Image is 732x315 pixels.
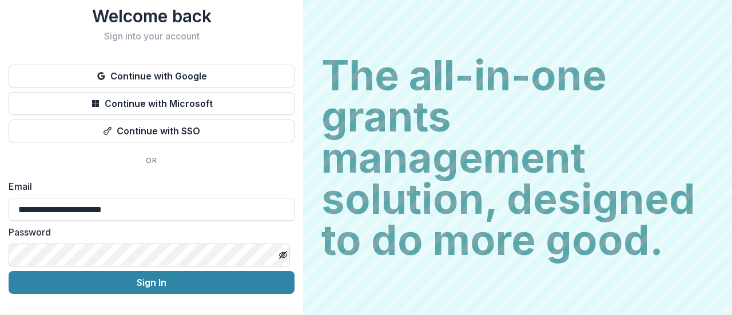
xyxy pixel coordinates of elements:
[9,271,295,294] button: Sign In
[9,225,288,239] label: Password
[9,92,295,115] button: Continue with Microsoft
[274,246,292,264] button: Toggle password visibility
[9,119,295,142] button: Continue with SSO
[9,180,288,193] label: Email
[9,31,295,42] h2: Sign into your account
[9,6,295,26] h1: Welcome back
[9,65,295,87] button: Continue with Google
